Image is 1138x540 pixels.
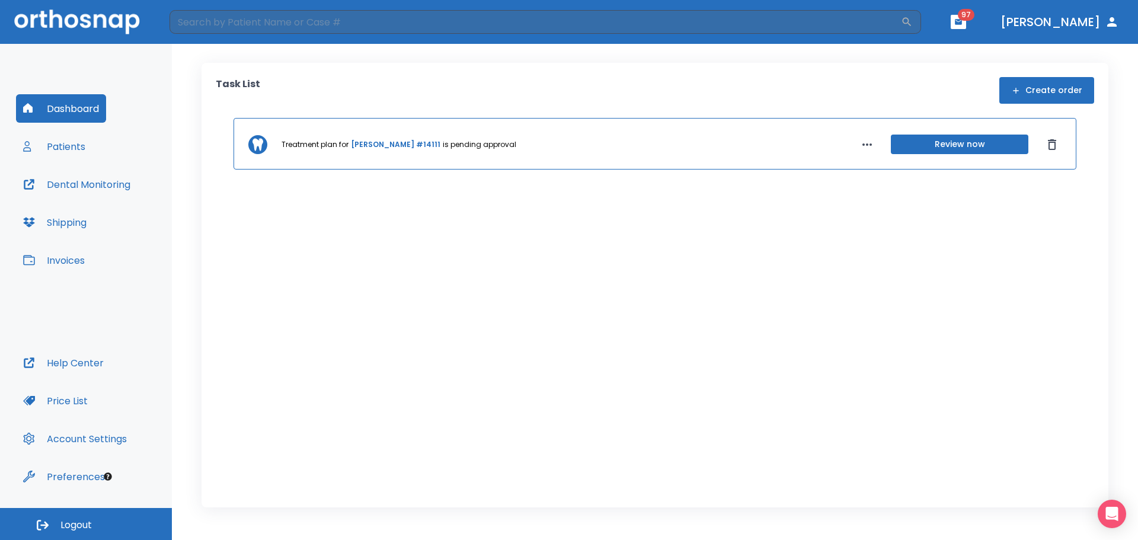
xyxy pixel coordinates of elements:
[16,349,111,377] button: Help Center
[16,132,92,161] button: Patients
[16,170,138,199] button: Dental Monitoring
[16,462,112,491] button: Preferences
[1043,135,1062,154] button: Dismiss
[60,519,92,532] span: Logout
[891,135,1028,154] button: Review now
[958,9,974,21] span: 97
[443,139,516,150] p: is pending approval
[16,386,95,415] button: Price List
[996,11,1124,33] button: [PERSON_NAME]
[999,77,1094,104] button: Create order
[103,471,113,482] div: Tooltip anchor
[16,94,106,123] button: Dashboard
[216,77,260,104] p: Task List
[170,10,901,34] input: Search by Patient Name or Case #
[1098,500,1126,528] div: Open Intercom Messenger
[282,139,349,150] p: Treatment plan for
[351,139,440,150] a: [PERSON_NAME] #14111
[14,9,140,34] img: Orthosnap
[16,208,94,237] button: Shipping
[16,246,92,274] button: Invoices
[16,424,134,453] button: Account Settings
